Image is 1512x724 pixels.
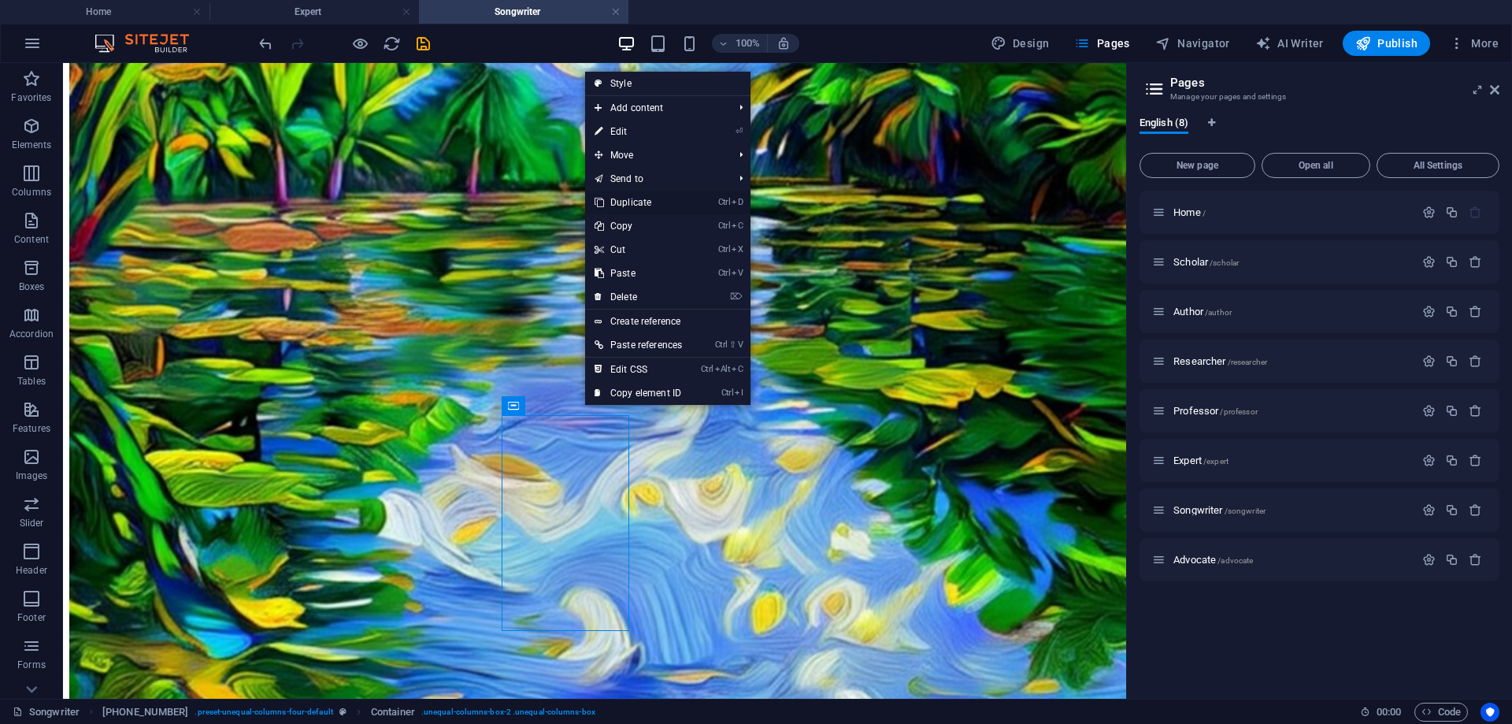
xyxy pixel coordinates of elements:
div: Remove [1469,404,1482,418]
button: save [413,34,432,53]
h2: Pages [1170,76,1499,90]
button: Pages [1068,31,1136,56]
div: Duplicate [1445,553,1458,566]
span: /scholar [1210,258,1239,267]
div: Duplicate [1445,503,1458,517]
i: Ctrl [721,388,734,398]
a: CtrlCCopy [585,214,691,238]
div: Settings [1422,454,1436,467]
p: Features [13,422,50,435]
p: Tables [17,375,46,388]
span: Home [1173,206,1206,218]
div: Duplicate [1445,255,1458,269]
div: Remove [1469,553,1482,566]
i: ⌦ [730,291,743,302]
span: Pages [1074,35,1129,51]
a: Create reference [585,310,750,333]
i: I [735,388,743,398]
div: Duplicate [1445,206,1458,219]
i: ⏎ [736,126,743,136]
div: Professor/professor [1169,406,1414,416]
div: Settings [1422,206,1436,219]
p: Accordion [9,328,54,340]
a: ⌦Delete [585,285,691,309]
i: Undo: Duplicate elements (Ctrl+Z) [257,35,275,53]
span: Open all [1269,161,1363,170]
div: Remove [1469,255,1482,269]
button: AI Writer [1249,31,1330,56]
a: CtrlAltCEdit CSS [585,358,691,381]
div: Remove [1469,503,1482,517]
h4: Songwriter [419,3,628,20]
div: Settings [1422,503,1436,517]
i: C [732,364,743,374]
span: Researcher [1173,355,1267,367]
i: Save (Ctrl+S) [414,35,432,53]
span: All Settings [1384,161,1492,170]
p: Columns [12,186,51,199]
span: Scholar [1173,256,1239,268]
span: Navigator [1155,35,1230,51]
nav: breadcrumb [102,703,595,722]
button: More [1443,31,1505,56]
a: ⏎Edit [585,120,691,143]
div: Scholar/scholar [1169,257,1414,267]
div: Remove [1469,355,1482,368]
h3: Manage your pages and settings [1170,90,1468,104]
div: Design (Ctrl+Alt+Y) [984,31,1056,56]
i: Ctrl [715,340,728,350]
p: Header [16,564,47,577]
button: Publish [1343,31,1430,56]
span: Design [991,35,1050,51]
a: Style [585,72,750,95]
button: All Settings [1377,153,1499,178]
a: CtrlXCut [585,238,691,262]
div: Author/author [1169,306,1414,317]
h4: Expert [209,3,419,20]
i: D [732,197,743,207]
span: English (8) [1140,113,1188,136]
p: Favorites [11,91,51,104]
button: Design [984,31,1056,56]
span: Click to open page [1173,455,1228,466]
a: CtrlICopy element ID [585,381,691,405]
i: C [732,221,743,231]
button: New page [1140,153,1255,178]
i: Ctrl [718,221,731,231]
i: Reload page [383,35,401,53]
button: Open all [1262,153,1370,178]
div: Settings [1422,355,1436,368]
h6: 100% [736,34,761,53]
span: Click to select. Double-click to edit [102,703,188,722]
button: 100% [712,34,768,53]
div: Duplicate [1445,404,1458,418]
span: 00 00 [1377,703,1401,722]
p: Images [16,470,48,482]
span: Code [1421,703,1461,722]
span: Songwriter [1173,504,1266,516]
a: Click to cancel selection. Double-click to open Pages [13,703,80,722]
i: V [738,340,743,350]
a: Send to [585,167,727,191]
i: Ctrl [718,268,731,278]
a: CtrlVPaste [585,262,691,285]
span: /advocate [1217,556,1253,565]
button: Usercentrics [1480,703,1499,722]
p: Content [14,233,49,246]
span: /songwriter [1225,507,1266,515]
span: Professor [1173,405,1258,417]
button: Navigator [1149,31,1236,56]
span: New page [1147,161,1248,170]
i: V [732,268,743,278]
span: /professor [1220,407,1257,416]
div: Advocate/advocate [1169,555,1414,565]
div: Researcher/researcher [1169,356,1414,366]
span: Click to select. Double-click to edit [371,703,415,722]
i: Ctrl [718,244,731,254]
div: Language Tabs [1140,117,1499,147]
button: Click here to leave preview mode and continue editing [350,34,369,53]
div: Expert/expert [1169,455,1414,466]
span: Move [585,143,727,167]
span: More [1449,35,1499,51]
i: X [732,244,743,254]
